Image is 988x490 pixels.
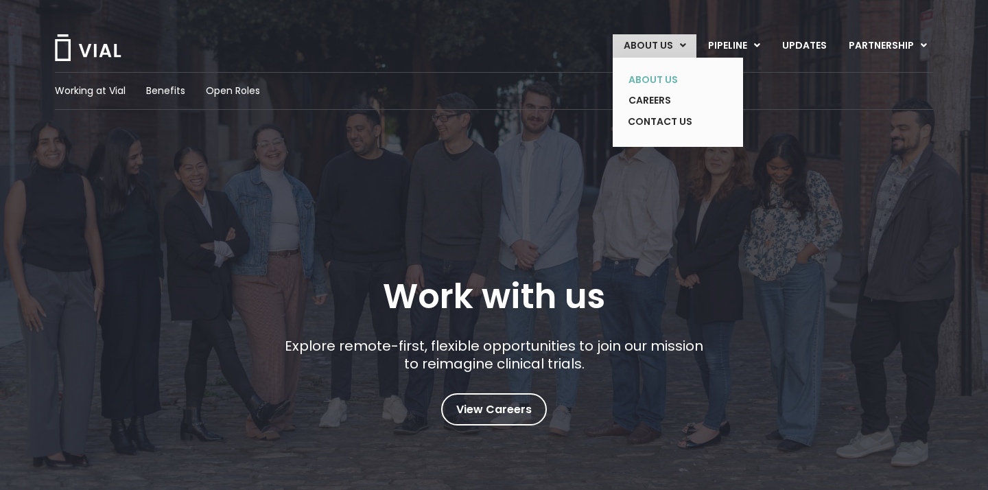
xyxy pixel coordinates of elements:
p: Explore remote-first, flexible opportunities to join our mission to reimagine clinical trials. [280,337,709,373]
span: View Careers [456,401,532,419]
a: PARTNERSHIPMenu Toggle [838,34,938,58]
a: Open Roles [206,84,260,98]
a: ABOUT USMenu Toggle [613,34,696,58]
a: Benefits [146,84,185,98]
img: Vial Logo [54,34,122,61]
a: ABOUT US [617,69,718,91]
a: CONTACT US [617,111,718,133]
a: View Careers [441,393,547,425]
h1: Work with us [383,277,605,316]
a: UPDATES [771,34,837,58]
a: Working at Vial [55,84,126,98]
a: CAREERS [617,90,718,111]
a: PIPELINEMenu Toggle [697,34,771,58]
